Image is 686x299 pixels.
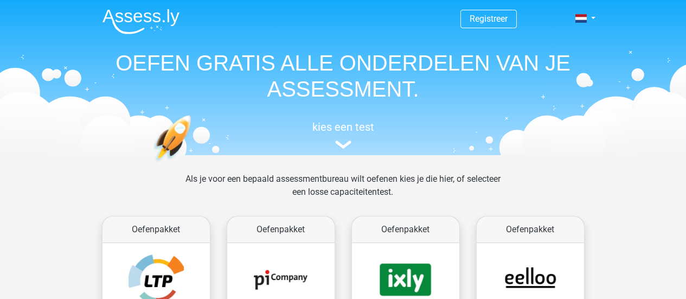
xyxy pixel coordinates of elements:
img: Assessly [102,9,179,34]
img: assessment [335,141,351,149]
h5: kies een test [94,120,593,133]
div: Als je voor een bepaald assessmentbureau wilt oefenen kies je die hier, of selecteer een losse ca... [177,173,509,212]
img: oefenen [153,115,233,213]
h1: OEFEN GRATIS ALLE ONDERDELEN VAN JE ASSESSMENT. [94,50,593,102]
a: kies een test [94,120,593,149]
a: Registreer [470,14,508,24]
